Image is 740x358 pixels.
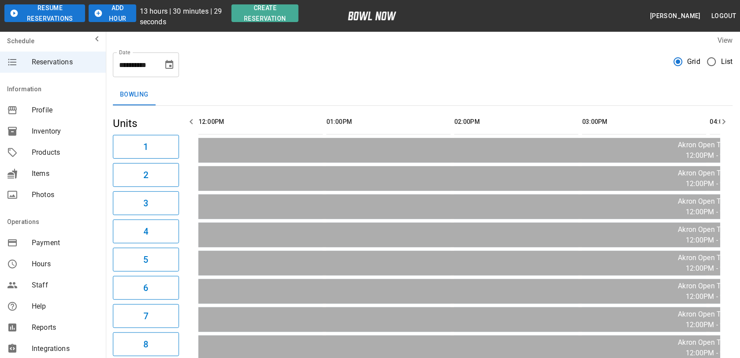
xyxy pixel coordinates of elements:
button: Choose date, selected date is Aug 23, 2025 [161,56,178,74]
button: 2 [113,163,179,187]
label: View [718,36,733,45]
span: Integrations [32,343,99,354]
button: 1 [113,135,179,159]
span: Photos [32,190,99,200]
button: 3 [113,191,179,215]
h6: 6 [143,281,148,295]
span: Payment [32,238,99,248]
p: 13 hours | 30 minutes | 29 seconds [140,6,228,27]
th: 03:00PM [582,109,706,134]
h6: 2 [143,168,148,182]
h6: 1 [143,140,148,154]
button: Bowling [113,84,156,105]
span: Hours [32,259,99,269]
span: Reservations [32,57,99,67]
span: Grid [688,56,701,67]
button: Logout [708,8,740,24]
h6: 7 [143,309,148,323]
div: inventory tabs [113,84,733,105]
span: Help [32,301,99,312]
button: 7 [113,304,179,328]
button: Add Hour [89,4,136,22]
h6: 8 [143,337,148,351]
h6: 5 [143,253,148,267]
h6: 4 [143,224,148,239]
th: 12:00PM [198,109,323,134]
button: Create Reservation [232,4,299,22]
th: 01:00PM [326,109,451,134]
h5: Units [113,116,179,131]
button: 8 [113,332,179,356]
span: Items [32,168,99,179]
span: Staff [32,280,99,291]
button: 6 [113,276,179,300]
span: List [721,56,733,67]
h6: 3 [143,196,148,210]
th: 02:00PM [454,109,579,134]
button: [PERSON_NAME] [647,8,704,24]
span: Reports [32,322,99,333]
img: logo [348,11,396,20]
button: Resume Reservations [4,4,85,22]
span: Products [32,147,99,158]
span: Profile [32,105,99,116]
button: 4 [113,220,179,243]
span: Inventory [32,126,99,137]
button: 5 [113,248,179,272]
